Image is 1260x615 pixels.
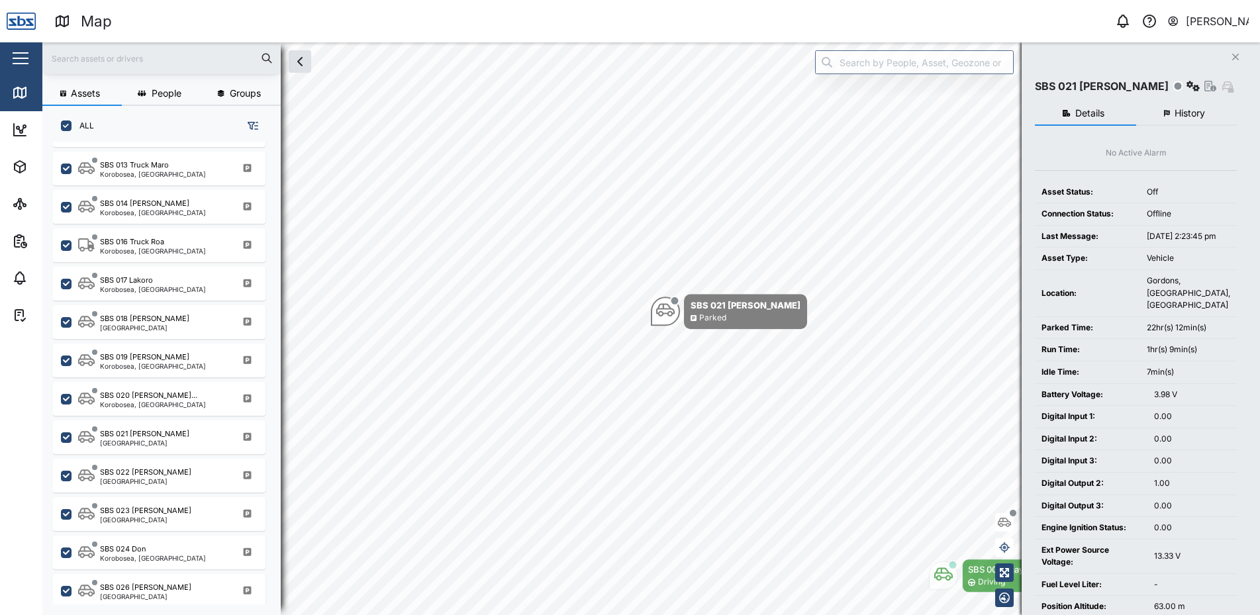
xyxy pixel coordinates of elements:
[1167,12,1249,30] button: [PERSON_NAME]
[50,48,273,68] input: Search assets or drivers
[53,142,280,604] div: grid
[1154,433,1230,446] div: 0.00
[1042,600,1141,613] div: Position Altitude:
[100,248,206,254] div: Korobosea, [GEOGRAPHIC_DATA]
[100,198,189,209] div: SBS 014 [PERSON_NAME]
[71,89,100,98] span: Assets
[100,286,206,293] div: Korobosea, [GEOGRAPHIC_DATA]
[34,234,79,248] div: Reports
[100,582,191,593] div: SBS 026 [PERSON_NAME]
[100,401,206,408] div: Korobosea, [GEOGRAPHIC_DATA]
[1042,455,1141,467] div: Digital Input 3:
[100,171,206,177] div: Korobosea, [GEOGRAPHIC_DATA]
[1154,455,1230,467] div: 0.00
[1042,366,1134,379] div: Idle Time:
[100,467,191,478] div: SBS 022 [PERSON_NAME]
[1035,78,1169,95] div: SBS 021 [PERSON_NAME]
[7,7,36,36] img: Main Logo
[100,275,153,286] div: SBS 017 Lakoro
[34,271,75,285] div: Alarms
[1147,322,1230,334] div: 22hr(s) 12min(s)
[34,197,66,211] div: Sites
[100,555,206,561] div: Korobosea, [GEOGRAPHIC_DATA]
[1042,208,1134,220] div: Connection Status:
[929,559,1030,592] div: Map marker
[100,352,189,363] div: SBS 019 [PERSON_NAME]
[1154,600,1230,613] div: 63.00 m
[100,236,164,248] div: SBS 016 Truck Roa
[1154,550,1230,563] div: 13.33 V
[1147,208,1230,220] div: Offline
[1042,287,1134,300] div: Location:
[1154,477,1230,490] div: 1.00
[1042,544,1141,569] div: Ext Power Source Voltage:
[100,324,189,331] div: [GEOGRAPHIC_DATA]
[100,505,191,516] div: SBS 023 [PERSON_NAME]
[34,160,75,174] div: Assets
[1154,410,1230,423] div: 0.00
[100,428,189,440] div: SBS 021 [PERSON_NAME]
[1154,389,1230,401] div: 3.98 V
[100,478,191,485] div: [GEOGRAPHIC_DATA]
[100,390,197,401] div: SBS 020 [PERSON_NAME]...
[100,363,206,369] div: Korobosea, [GEOGRAPHIC_DATA]
[100,544,146,555] div: SBS 024 Don
[1042,344,1134,356] div: Run Time:
[100,516,191,523] div: [GEOGRAPHIC_DATA]
[1154,500,1230,512] div: 0.00
[1175,109,1205,118] span: History
[1042,252,1134,265] div: Asset Type:
[978,576,1005,589] div: Driving
[1075,109,1104,118] span: Details
[1042,500,1141,512] div: Digital Output 3:
[1147,186,1230,199] div: Off
[34,308,71,322] div: Tasks
[100,160,169,171] div: SBS 013 Truck Maro
[42,42,1260,615] canvas: Map
[691,299,800,312] div: SBS 021 [PERSON_NAME]
[699,312,726,324] div: Parked
[1154,579,1230,591] div: -
[34,85,64,100] div: Map
[152,89,181,98] span: People
[1042,522,1141,534] div: Engine Ignition Status:
[1042,579,1141,591] div: Fuel Level Liter:
[100,593,191,600] div: [GEOGRAPHIC_DATA]
[1147,230,1230,243] div: [DATE] 2:23:45 pm
[1106,147,1167,160] div: No Active Alarm
[1186,13,1249,30] div: [PERSON_NAME]
[651,294,807,329] div: Map marker
[815,50,1014,74] input: Search by People, Asset, Geozone or Place
[1147,275,1230,312] div: Gordons, [GEOGRAPHIC_DATA], [GEOGRAPHIC_DATA]
[1042,433,1141,446] div: Digital Input 2:
[1042,186,1134,199] div: Asset Status:
[230,89,261,98] span: Groups
[1042,389,1141,401] div: Battery Voltage:
[100,209,206,216] div: Korobosea, [GEOGRAPHIC_DATA]
[1147,344,1230,356] div: 1hr(s) 9min(s)
[1147,252,1230,265] div: Vehicle
[1154,522,1230,534] div: 0.00
[1042,322,1134,334] div: Parked Time:
[34,122,94,137] div: Dashboard
[968,563,1024,576] div: SBS 003 Vijay
[72,120,94,131] label: ALL
[1042,477,1141,490] div: Digital Output 2:
[100,440,189,446] div: [GEOGRAPHIC_DATA]
[100,313,189,324] div: SBS 018 [PERSON_NAME]
[1042,230,1134,243] div: Last Message:
[1042,410,1141,423] div: Digital Input 1:
[1147,366,1230,379] div: 7min(s)
[81,10,112,33] div: Map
